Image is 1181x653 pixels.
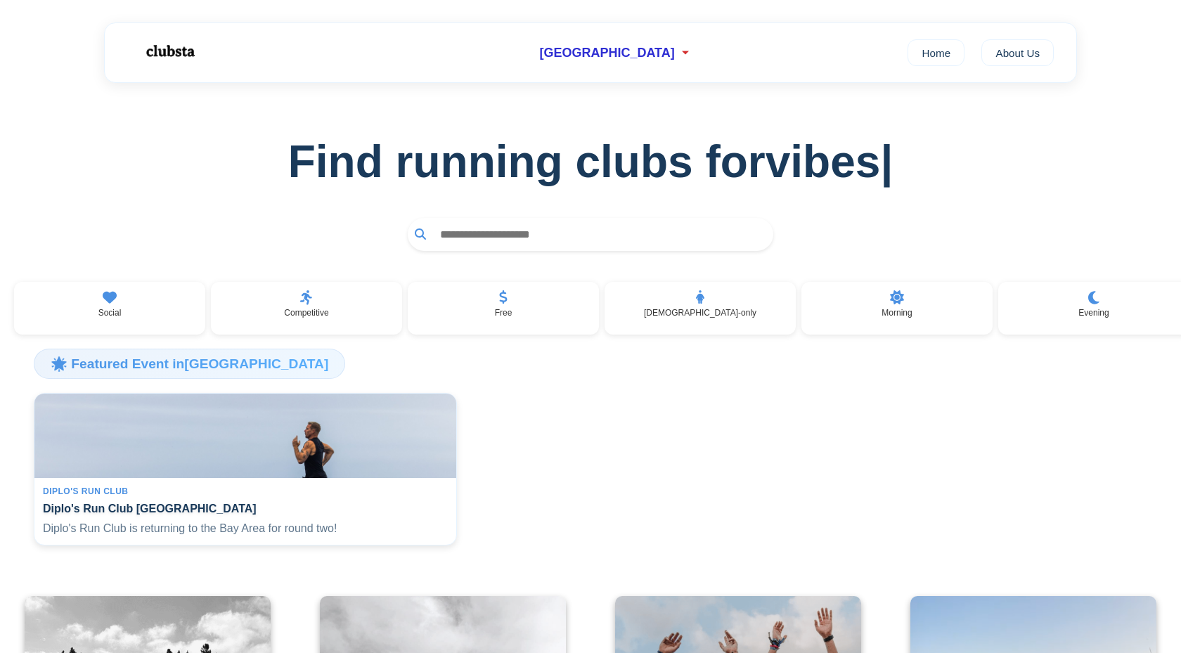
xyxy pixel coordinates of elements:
p: Social [98,308,122,318]
p: Diplo's Run Club is returning to the Bay Area for round two! [43,521,448,536]
div: Diplo's Run Club [43,486,448,496]
span: [GEOGRAPHIC_DATA] [539,46,674,60]
p: Competitive [284,308,328,318]
span: | [880,136,893,187]
p: Evening [1078,308,1109,318]
p: Free [495,308,512,318]
span: vibes [766,136,893,188]
p: Morning [882,308,912,318]
h4: Diplo's Run Club [GEOGRAPHIC_DATA] [43,502,448,515]
h1: Find running clubs for [22,136,1159,188]
a: Home [908,39,964,66]
h3: 🌟 Featured Event in [GEOGRAPHIC_DATA] [34,349,345,378]
img: Logo [127,34,212,69]
p: [DEMOGRAPHIC_DATA]-only [644,308,756,318]
img: Diplo's Run Club San Francisco [34,394,456,478]
a: About Us [981,39,1054,66]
